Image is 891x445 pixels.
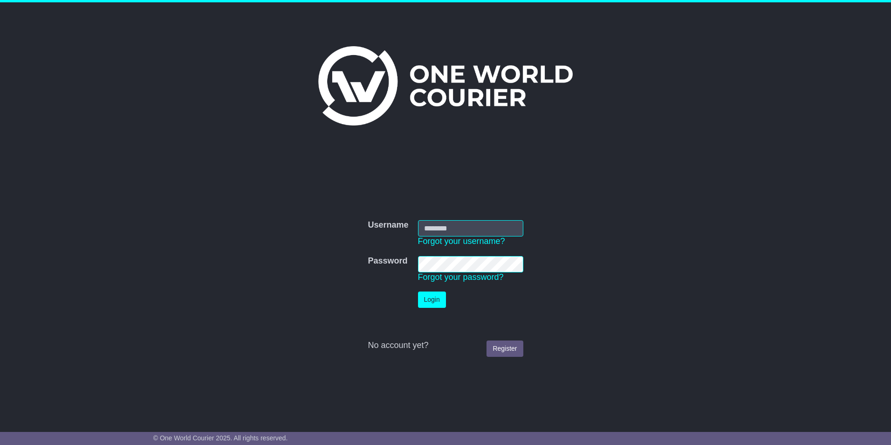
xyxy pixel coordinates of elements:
a: Forgot your password? [418,272,504,282]
button: Login [418,292,446,308]
label: Password [368,256,407,266]
a: Forgot your username? [418,236,505,246]
a: Register [487,341,523,357]
img: One World [318,46,573,125]
label: Username [368,220,408,230]
span: © One World Courier 2025. All rights reserved. [153,434,288,442]
div: No account yet? [368,341,523,351]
